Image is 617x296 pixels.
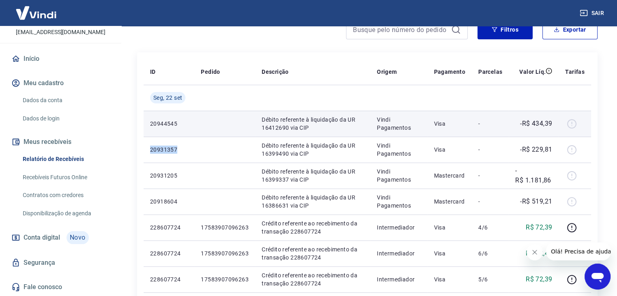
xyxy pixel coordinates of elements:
[262,219,364,236] p: Crédito referente ao recebimento da transação 228607724
[262,245,364,262] p: Crédito referente ao recebimento da transação 228607724
[478,223,502,232] p: 4/6
[10,133,112,151] button: Meus recebíveis
[19,92,112,109] a: Dados da conta
[377,167,421,184] p: Vindi Pagamentos
[520,119,552,129] p: -R$ 434,39
[526,223,552,232] p: R$ 72,39
[262,142,364,158] p: Débito referente à liquidação da UR 16399490 via CIP
[67,231,89,244] span: Novo
[478,146,502,154] p: -
[478,172,502,180] p: -
[377,68,397,76] p: Origem
[377,249,421,257] p: Intermediador
[526,275,552,284] p: R$ 72,39
[477,20,533,39] button: Filtros
[10,50,112,68] a: Início
[262,68,289,76] p: Descrição
[520,145,552,154] p: -R$ 229,81
[19,187,112,204] a: Contratos com credores
[201,68,220,76] p: Pedido
[262,193,364,210] p: Débito referente à liquidação da UR 16386631 via CIP
[434,172,465,180] p: Mastercard
[150,146,188,154] p: 20931357
[434,275,465,283] p: Visa
[150,68,156,76] p: ID
[519,68,546,76] p: Valor Líq.
[10,278,112,296] a: Fale conosco
[578,6,607,21] button: Sair
[262,167,364,184] p: Débito referente à liquidação da UR 16399337 via CIP
[24,232,60,243] span: Conta digital
[478,120,502,128] p: -
[565,68,585,76] p: Tarifas
[10,74,112,92] button: Meu cadastro
[542,20,598,39] button: Exportar
[19,169,112,186] a: Recebíveis Futuros Online
[10,0,62,25] img: Vindi
[5,6,68,12] span: Olá! Precisa de ajuda?
[434,197,465,206] p: Mastercard
[478,68,502,76] p: Parcelas
[377,223,421,232] p: Intermediador
[201,249,249,257] p: 17583907096263
[527,244,543,260] iframe: Fechar mensagem
[150,249,188,257] p: 228607724
[153,94,182,102] span: Seg, 22 set
[377,116,421,132] p: Vindi Pagamentos
[10,228,112,247] a: Conta digitalNovo
[262,271,364,287] p: Crédito referente ao recebimento da transação 228607724
[10,254,112,272] a: Segurança
[377,142,421,158] p: Vindi Pagamentos
[201,223,249,232] p: 17583907096263
[16,28,105,36] p: [EMAIL_ADDRESS][DOMAIN_NAME]
[434,223,465,232] p: Visa
[150,172,188,180] p: 20931205
[262,116,364,132] p: Débito referente à liquidação da UR 16412690 via CIP
[478,249,502,257] p: 6/6
[377,275,421,283] p: Intermediador
[585,264,611,290] iframe: Botão para abrir a janela de mensagens
[515,166,552,185] p: -R$ 1.181,86
[526,249,552,258] p: R$ 72,44
[19,205,112,222] a: Disponibilização de agenda
[546,242,611,260] iframe: Mensagem da empresa
[150,197,188,206] p: 20918604
[520,197,552,206] p: -R$ 519,21
[150,120,188,128] p: 20944545
[434,68,465,76] p: Pagamento
[478,197,502,206] p: -
[150,275,188,283] p: 228607724
[434,120,465,128] p: Visa
[201,275,249,283] p: 17583907096263
[434,146,465,154] p: Visa
[434,249,465,257] p: Visa
[150,223,188,232] p: 228607724
[19,110,112,127] a: Dados de login
[19,151,112,167] a: Relatório de Recebíveis
[478,275,502,283] p: 5/6
[353,24,448,36] input: Busque pelo número do pedido
[377,193,421,210] p: Vindi Pagamentos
